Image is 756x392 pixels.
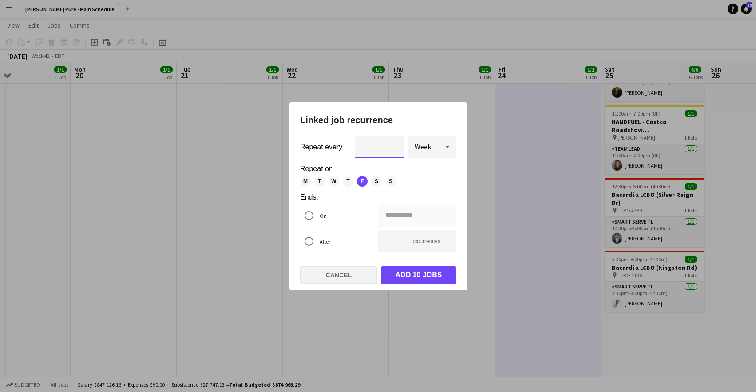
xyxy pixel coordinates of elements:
[343,176,353,187] span: T
[300,165,456,172] label: Repeat on
[415,142,431,151] span: Week
[300,176,456,187] mat-chip-listbox: Repeat weekly
[300,176,311,187] span: M
[385,176,396,187] span: S
[371,176,382,187] span: S
[357,176,368,187] span: F
[381,266,456,284] button: Add 10 jobs
[314,176,325,187] span: T
[318,208,327,222] label: On
[300,144,342,151] label: Repeat every
[300,113,456,127] h1: Linked job recurrence
[329,176,339,187] span: W
[300,194,456,201] label: Ends:
[300,266,377,284] button: Cancel
[318,234,330,248] label: After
